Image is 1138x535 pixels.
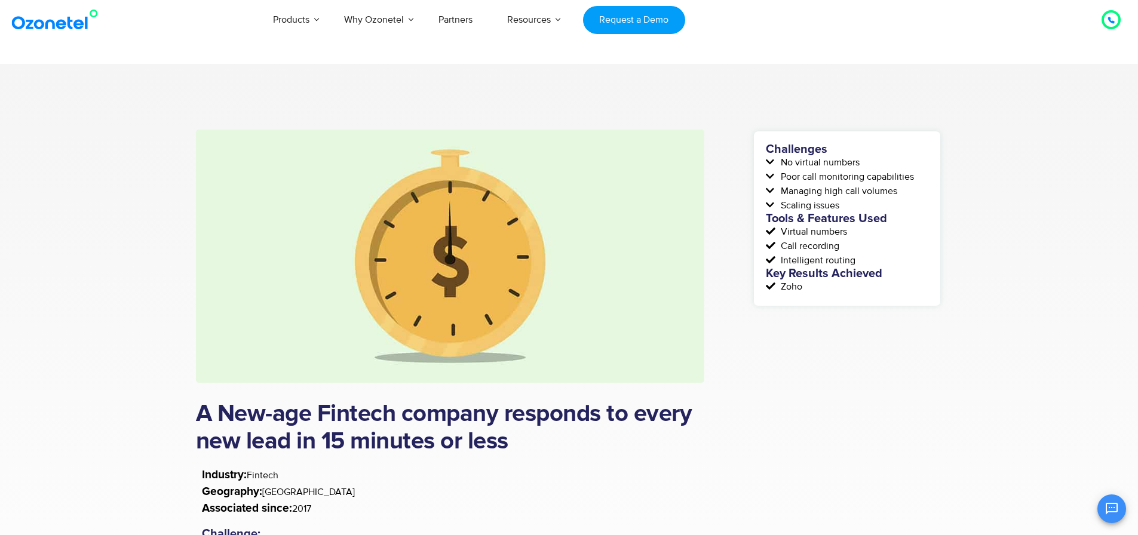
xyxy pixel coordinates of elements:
h5: Key Results Achieved [766,267,928,279]
strong: Geography: [202,486,262,497]
strong: Associated since: [202,503,292,514]
button: Open chat [1097,494,1126,523]
span: Poor call monitoring capabilities [778,170,914,184]
h1: A New-age Fintech company responds to every new lead in 15 minutes or less [196,401,705,456]
h5: Tools & Features Used [766,213,928,225]
span: Virtual numbers [778,225,847,239]
span: Scaling issues [778,198,839,213]
span: Zoho [778,279,802,294]
p: Fintech [GEOGRAPHIC_DATA] 2017 [202,467,699,517]
span: Intelligent routing [778,253,855,267]
a: Request a Demo [583,6,685,34]
span: Managing high call volumes [778,184,897,198]
span: No virtual numbers [778,155,860,170]
span: Call recording [778,239,839,253]
h5: Challenges [766,143,928,155]
strong: Industry: [202,469,247,481]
